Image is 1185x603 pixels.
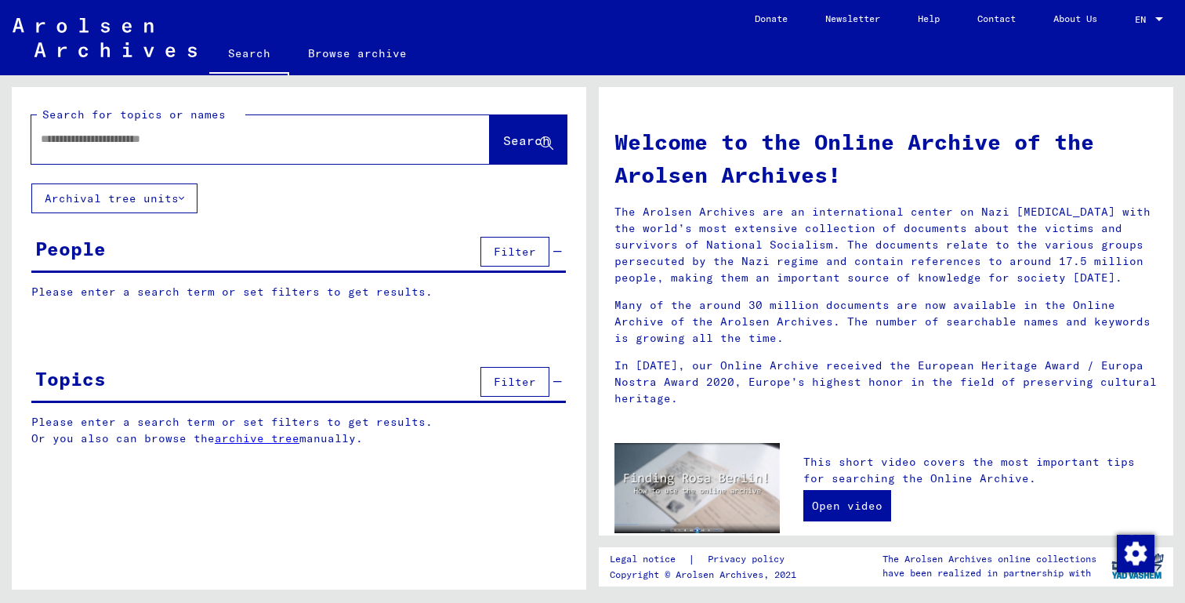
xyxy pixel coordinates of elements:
p: In [DATE], our Online Archive received the European Heritage Award / Europa Nostra Award 2020, Eu... [614,358,1158,407]
img: Change consent [1117,535,1154,572]
a: Search [209,35,289,75]
img: yv_logo.png [1108,547,1167,586]
span: Filter [494,375,536,389]
h1: Welcome to the Online Archive of the Arolsen Archives! [614,125,1158,191]
a: Browse archive [289,35,426,72]
a: archive tree [215,431,299,445]
a: Privacy policy [695,551,803,568]
span: Filter [494,245,536,259]
p: Please enter a search term or set filters to get results. [31,284,566,300]
button: Filter [480,367,549,397]
p: Copyright © Arolsen Archives, 2021 [610,568,803,582]
div: People [35,234,106,263]
div: | [610,551,803,568]
img: video.jpg [614,443,780,533]
mat-label: Search for topics or names [42,107,226,122]
button: Search [490,115,567,164]
a: Open video [803,490,891,521]
img: Arolsen_neg.svg [13,18,197,57]
span: EN [1135,14,1152,25]
p: The Arolsen Archives are an international center on Nazi [MEDICAL_DATA] with the world’s most ext... [614,204,1158,286]
p: The Arolsen Archives online collections [882,552,1096,566]
button: Archival tree units [31,183,197,213]
button: Filter [480,237,549,267]
span: Search [503,133,550,148]
p: have been realized in partnership with [882,566,1096,580]
div: Topics [35,365,106,393]
a: Legal notice [610,551,688,568]
p: Many of the around 30 million documents are now available in the Online Archive of the Arolsen Ar... [614,297,1158,347]
p: This short video covers the most important tips for searching the Online Archive. [803,454,1158,487]
div: Change consent [1116,534,1154,572]
p: Please enter a search term or set filters to get results. Or you also can browse the manually. [31,414,567,447]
